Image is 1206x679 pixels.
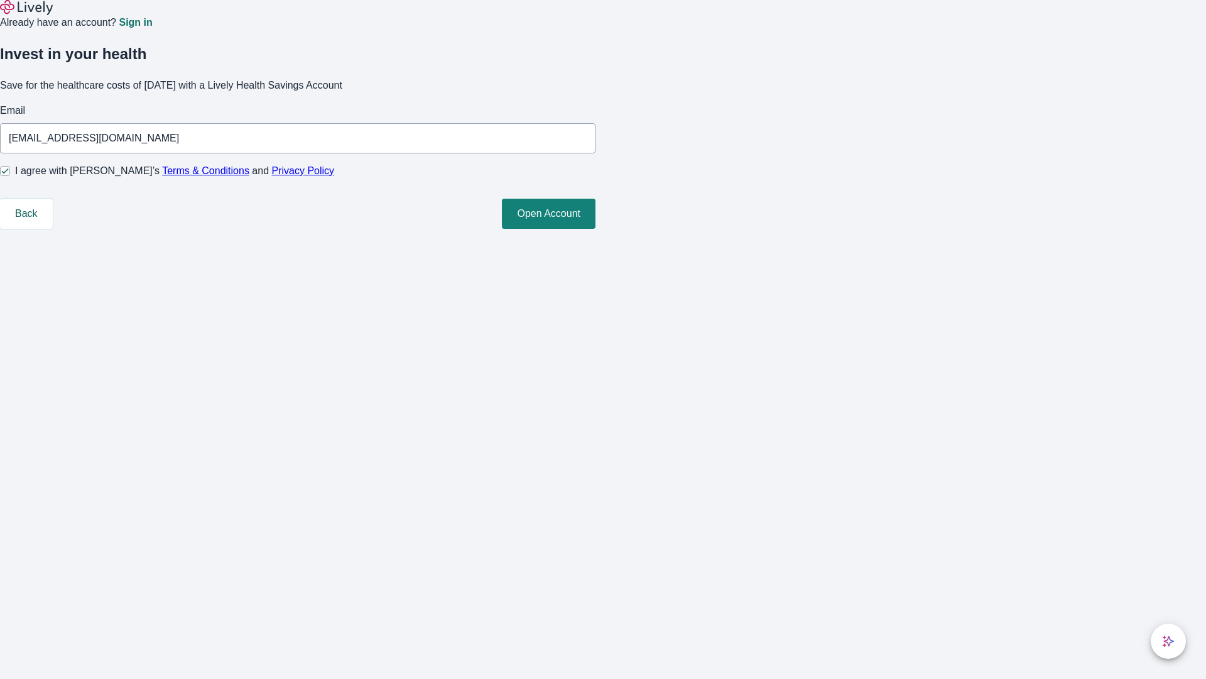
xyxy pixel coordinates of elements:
svg: Lively AI Assistant [1162,635,1175,648]
button: chat [1151,624,1186,659]
a: Privacy Policy [272,165,335,176]
a: Sign in [119,18,152,28]
a: Terms & Conditions [162,165,249,176]
button: Open Account [502,199,595,229]
span: I agree with [PERSON_NAME]’s and [15,163,334,179]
